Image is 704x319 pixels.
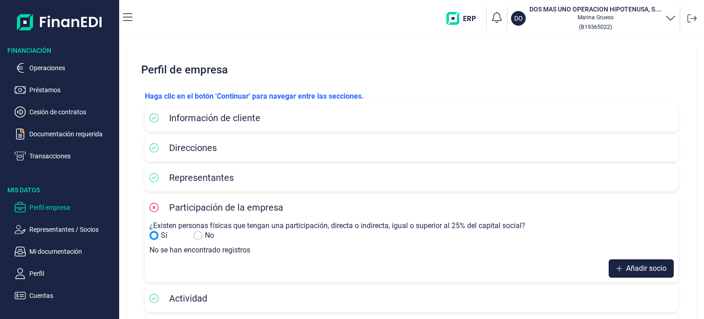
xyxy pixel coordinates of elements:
p: Perfil empresa [29,202,115,213]
p: Mi documentación [29,246,115,257]
p: Operaciones [29,62,115,73]
img: erp [446,12,483,25]
span: Información de cliente [169,112,260,123]
button: Cesión de contratos [15,106,115,118]
button: Representantes / Socios [15,224,115,235]
button: Añadir socio [609,259,674,278]
small: Copiar cif [579,23,612,30]
button: Transacciones [15,151,115,162]
button: Perfil [15,268,115,279]
button: Documentación requerida [15,129,115,140]
label: Sí [161,230,167,241]
button: Préstamos [15,84,115,95]
button: Perfil empresa [15,202,115,213]
button: Operaciones [15,62,115,73]
label: No [205,230,214,241]
p: Préstamos [29,84,115,95]
p: Cuentas [29,290,115,301]
img: Logo de aplicación [17,7,103,37]
span: Participación de la empresa [169,202,283,213]
p: Haga clic en el botón 'Continuar' para navegar entre las secciones. [145,91,678,102]
p: Transacciones [29,151,115,162]
label: ¿Existen personas físicas que tengan una participación, directa o indirecta, igual o superior al ... [149,221,525,230]
h3: DOS MAS UNO OPERACION HIPOTENUSA, S.L. [529,5,661,14]
button: DODOS MAS UNO OPERACION HIPOTENUSA, S.L.Marina Grueso(B19365022) [511,5,676,32]
p: Marina Grueso [529,14,661,21]
p: DO [514,14,523,23]
p: No se han encontrado registros [149,245,674,256]
button: Cuentas [15,290,115,301]
button: Mi documentación [15,246,115,257]
p: Perfil [29,268,115,279]
p: Cesión de contratos [29,106,115,118]
span: Actividad [169,293,207,304]
span: Añadir socio [626,263,666,274]
span: Direcciones [169,142,217,153]
h2: Perfil de empresa [137,56,686,84]
p: Documentación requerida [29,129,115,140]
p: Representantes / Socios [29,224,115,235]
span: Representantes [169,172,234,183]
